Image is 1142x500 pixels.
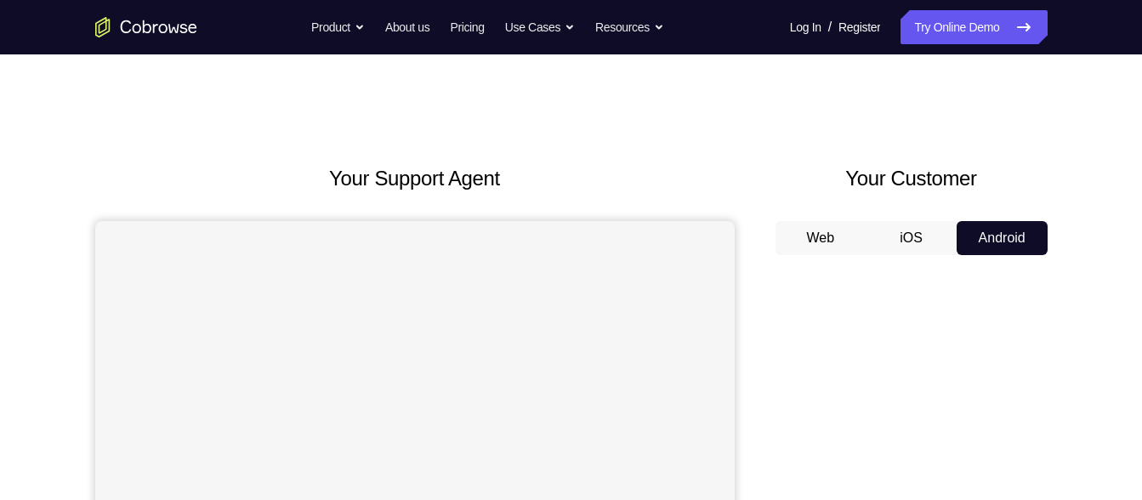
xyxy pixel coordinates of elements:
button: Android [957,221,1048,255]
a: Try Online Demo [901,10,1047,44]
span: / [828,17,832,37]
button: Use Cases [505,10,575,44]
button: Resources [595,10,664,44]
a: Log In [790,10,821,44]
a: Register [838,10,880,44]
h2: Your Support Agent [95,163,735,194]
h2: Your Customer [776,163,1048,194]
a: Go to the home page [95,17,197,37]
a: About us [385,10,429,44]
button: iOS [866,221,957,255]
button: Product [311,10,365,44]
button: Web [776,221,866,255]
a: Pricing [450,10,484,44]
